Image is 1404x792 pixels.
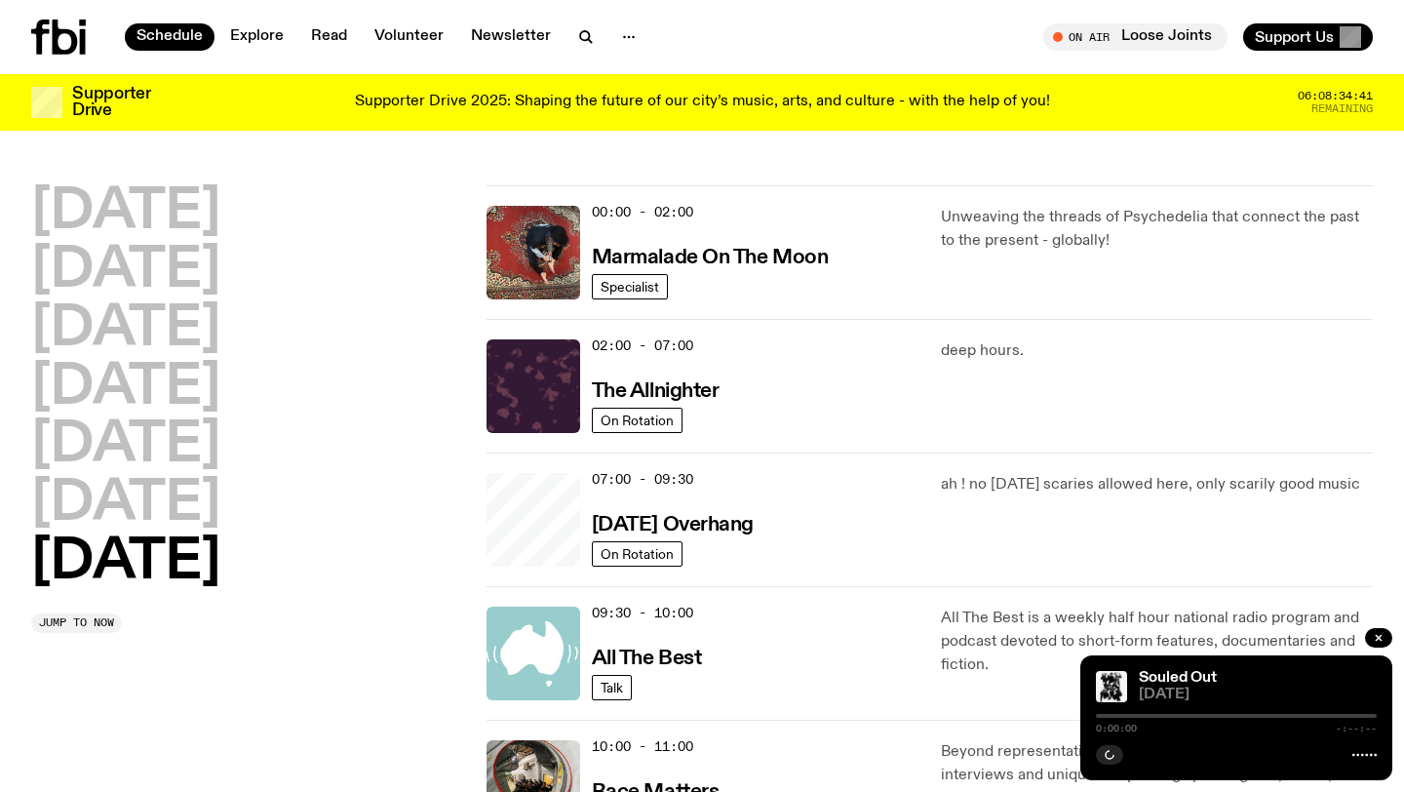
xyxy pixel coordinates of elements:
[601,279,659,294] span: Specialist
[1336,724,1377,733] span: -:--:--
[487,206,580,299] img: Tommy - Persian Rug
[218,23,295,51] a: Explore
[941,206,1373,253] p: Unweaving the threads of Psychedelia that connect the past to the present - globally!
[941,339,1373,363] p: deep hours.
[592,244,829,268] a: Marmalade On The Moon
[592,675,632,700] a: Talk
[601,546,674,561] span: On Rotation
[125,23,214,51] a: Schedule
[1311,103,1373,114] span: Remaining
[1096,724,1137,733] span: 0:00:00
[592,337,693,355] span: 02:00 - 07:00
[592,377,720,402] a: The Allnighter
[1043,23,1228,51] button: On AirLoose Joints
[592,737,693,756] span: 10:00 - 11:00
[592,604,693,622] span: 09:30 - 10:00
[941,607,1373,677] p: All The Best is a weekly half hour national radio program and podcast devoted to short-form featu...
[31,418,220,473] button: [DATE]
[1243,23,1373,51] button: Support Us
[459,23,563,51] a: Newsletter
[592,541,682,567] a: On Rotation
[592,203,693,221] span: 00:00 - 02:00
[1255,28,1334,46] span: Support Us
[31,614,122,633] button: Jump to now
[31,185,220,240] button: [DATE]
[39,617,114,628] span: Jump to now
[1139,670,1217,686] a: Souled Out
[72,86,150,119] h3: Supporter Drive
[601,680,623,694] span: Talk
[592,274,668,299] a: Specialist
[592,381,720,402] h3: The Allnighter
[31,535,220,590] button: [DATE]
[941,473,1373,496] p: ah ! no [DATE] scaries allowed here, only scarily good music
[592,515,754,535] h3: [DATE] Overhang
[601,413,674,427] span: On Rotation
[592,470,693,489] span: 07:00 - 09:30
[592,408,682,433] a: On Rotation
[363,23,455,51] a: Volunteer
[592,649,702,669] h3: All The Best
[355,94,1050,111] p: Supporter Drive 2025: Shaping the future of our city’s music, arts, and culture - with the help o...
[592,645,702,669] a: All The Best
[299,23,359,51] a: Read
[31,361,220,416] button: [DATE]
[1298,91,1373,101] span: 06:08:34:41
[1139,688,1377,702] span: [DATE]
[31,244,220,298] button: [DATE]
[592,248,829,268] h3: Marmalade On The Moon
[592,511,754,535] a: [DATE] Overhang
[31,302,220,357] button: [DATE]
[31,477,220,532] button: [DATE]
